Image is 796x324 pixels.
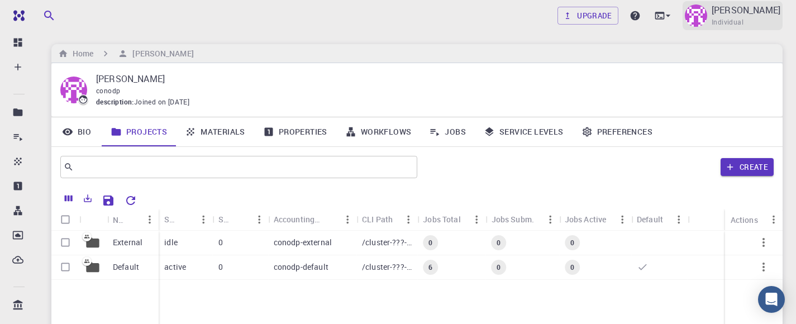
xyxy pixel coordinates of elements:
[120,189,142,212] button: Reset Explorer Settings
[725,209,783,231] div: Actions
[417,208,485,230] div: Jobs Total
[79,209,107,231] div: Icon
[78,189,97,207] button: Export
[123,211,141,228] button: Sort
[176,117,254,146] a: Materials
[274,261,328,273] p: conodp-default
[141,211,159,228] button: Menu
[268,208,356,230] div: Accounting slug
[475,117,573,146] a: Service Levels
[423,208,461,230] div: Jobs Total
[107,209,159,231] div: Name
[731,209,758,231] div: Actions
[721,158,774,176] button: Create
[218,208,232,230] div: Shared
[113,261,139,273] p: Default
[557,7,618,25] a: Upgrade
[164,261,186,273] p: active
[670,211,688,228] button: Menu
[23,8,64,18] span: Support
[566,263,579,272] span: 0
[232,211,250,228] button: Sort
[566,238,579,247] span: 0
[59,189,78,207] button: Columns
[128,47,193,60] h6: [PERSON_NAME]
[213,208,268,230] div: Shared
[492,263,505,272] span: 0
[134,97,189,108] span: Joined on [DATE]
[712,3,780,17] p: [PERSON_NAME]
[492,238,505,247] span: 0
[113,237,142,248] p: External
[250,211,268,228] button: Menu
[97,189,120,212] button: Save Explorer Settings
[339,211,356,228] button: Menu
[336,117,421,146] a: Workflows
[758,286,785,313] div: Open Intercom Messenger
[164,208,177,230] div: Status
[218,237,223,248] p: 0
[559,208,631,230] div: Jobs Active
[68,47,93,60] h6: Home
[195,211,213,228] button: Menu
[424,238,437,247] span: 0
[356,208,417,230] div: CLI Path
[565,208,607,230] div: Jobs Active
[56,47,196,60] nav: breadcrumb
[113,209,123,231] div: Name
[424,263,437,272] span: 6
[541,211,559,228] button: Menu
[177,211,195,228] button: Sort
[96,72,765,85] p: [PERSON_NAME]
[164,237,178,248] p: idle
[159,208,212,230] div: Status
[631,208,688,230] div: Default
[685,4,707,27] img: Cono Di Paola
[321,211,339,228] button: Sort
[218,261,223,273] p: 0
[274,237,332,248] p: conodp-external
[362,261,412,273] p: /cluster-???-home/conodp/conodp-default
[51,117,102,146] a: Bio
[573,117,661,146] a: Preferences
[765,211,783,228] button: Menu
[637,208,663,230] div: Default
[712,17,743,28] span: Individual
[362,237,412,248] p: /cluster-???-home/conodp/conodp-external
[399,211,417,228] button: Menu
[468,211,486,228] button: Menu
[254,117,336,146] a: Properties
[102,117,176,146] a: Projects
[492,208,535,230] div: Jobs Subm.
[9,10,25,21] img: logo
[96,97,134,108] span: description :
[613,211,631,228] button: Menu
[486,208,559,230] div: Jobs Subm.
[420,117,475,146] a: Jobs
[274,208,321,230] div: Accounting slug
[96,86,120,95] span: conodp
[362,208,393,230] div: CLI Path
